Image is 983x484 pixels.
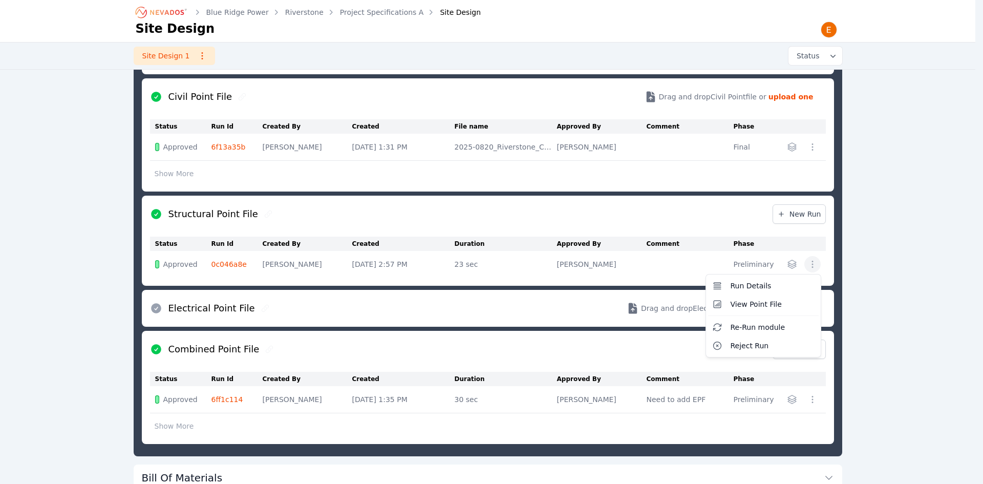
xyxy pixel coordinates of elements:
[731,322,785,332] span: Re-Run module
[731,281,772,291] span: Run Details
[708,318,819,336] button: Re-Run module
[731,341,769,351] span: Reject Run
[708,336,819,355] button: Reject Run
[708,295,819,313] button: View Point File
[708,277,819,295] button: Run Details
[731,299,782,309] span: View Point File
